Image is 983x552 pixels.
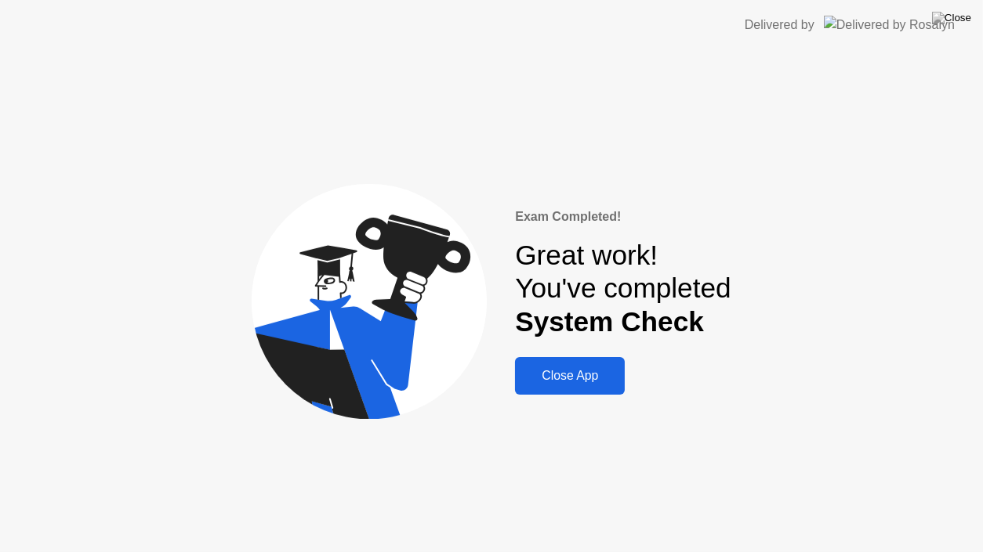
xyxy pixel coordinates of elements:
div: Close App [520,369,620,383]
div: Great work! You've completed [515,239,731,338]
div: Exam Completed! [515,207,731,226]
button: Close App [515,357,625,395]
b: System Check [515,306,704,337]
img: Close [932,12,971,24]
div: Delivered by [745,16,814,34]
img: Delivered by Rosalyn [824,16,955,34]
